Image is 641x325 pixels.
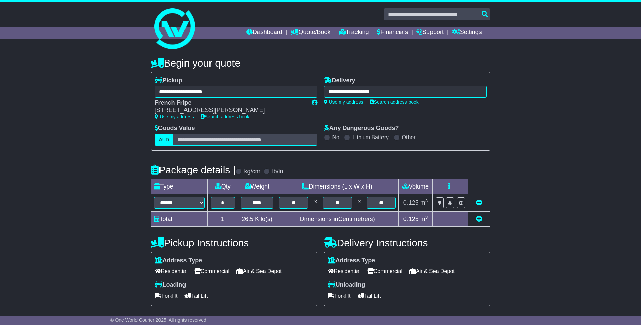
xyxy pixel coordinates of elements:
[155,257,202,265] label: Address Type
[246,27,282,39] a: Dashboard
[367,266,402,276] span: Commercial
[416,27,444,39] a: Support
[110,317,208,323] span: © One World Courier 2025. All rights reserved.
[403,216,419,222] span: 0.125
[276,211,399,226] td: Dimensions in Centimetre(s)
[370,99,419,105] a: Search address book
[155,134,174,146] label: AUD
[409,266,455,276] span: Air & Sea Depot
[184,291,208,301] span: Tail Lift
[151,57,490,69] h4: Begin your quote
[328,257,375,265] label: Address Type
[155,281,186,289] label: Loading
[151,211,207,226] td: Total
[155,107,305,114] div: [STREET_ADDRESS][PERSON_NAME]
[155,291,178,301] span: Forklift
[328,291,351,301] span: Forklift
[155,266,188,276] span: Residential
[425,198,428,203] sup: 3
[328,266,361,276] span: Residential
[151,179,207,194] td: Type
[352,134,389,141] label: Lithium Battery
[324,125,399,132] label: Any Dangerous Goods?
[355,194,364,211] td: x
[339,27,369,39] a: Tracking
[207,211,238,226] td: 1
[238,179,276,194] td: Weight
[476,199,482,206] a: Remove this item
[291,27,330,39] a: Quote/Book
[377,27,408,39] a: Financials
[358,291,381,301] span: Tail Lift
[324,99,363,105] a: Use my address
[151,237,317,248] h4: Pickup Instructions
[402,134,416,141] label: Other
[244,168,260,175] label: kg/cm
[155,77,182,84] label: Pickup
[236,266,282,276] span: Air & Sea Depot
[452,27,482,39] a: Settings
[155,114,194,119] a: Use my address
[324,77,355,84] label: Delivery
[276,179,399,194] td: Dimensions (L x W x H)
[155,125,195,132] label: Goods Value
[332,134,339,141] label: No
[272,168,283,175] label: lb/in
[155,99,305,107] div: French Fripe
[328,281,365,289] label: Unloading
[399,179,433,194] td: Volume
[207,179,238,194] td: Qty
[425,215,428,220] sup: 3
[324,237,490,248] h4: Delivery Instructions
[403,199,419,206] span: 0.125
[238,211,276,226] td: Kilo(s)
[420,199,428,206] span: m
[194,266,229,276] span: Commercial
[420,216,428,222] span: m
[311,194,320,211] td: x
[151,164,236,175] h4: Package details |
[476,216,482,222] a: Add new item
[242,216,253,222] span: 26.5
[201,114,249,119] a: Search address book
